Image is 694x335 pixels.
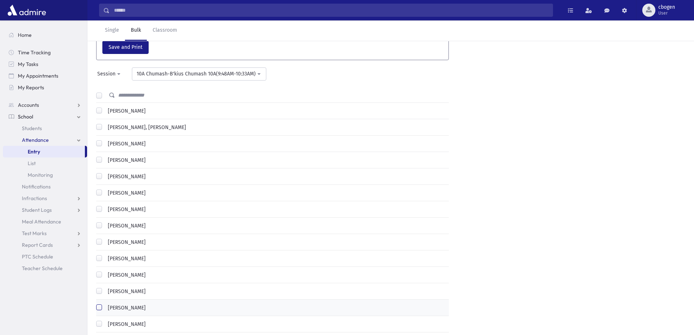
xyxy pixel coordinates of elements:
a: Single [99,20,125,41]
a: Home [3,29,87,41]
label: [PERSON_NAME] [105,238,146,246]
a: Notifications [3,181,87,192]
a: Monitoring [3,169,87,181]
a: Infractions [3,192,87,204]
span: Monitoring [28,172,53,178]
label: [PERSON_NAME] [105,140,146,148]
span: Report Cards [22,242,53,248]
div: 10A Chumash-B'kius Chumash 10A(9:48AM-10:33AM) [137,70,256,78]
span: Time Tracking [18,49,51,56]
span: List [28,160,36,167]
a: PTC Schedule [3,251,87,262]
a: Test Marks [3,227,87,239]
label: [PERSON_NAME] [105,271,146,279]
button: Session [93,67,126,81]
label: [PERSON_NAME] [105,288,146,295]
a: List [3,157,87,169]
a: Bulk [125,20,147,41]
span: Student Logs [22,207,52,213]
label: [PERSON_NAME] [105,255,146,262]
span: School [18,113,33,120]
span: Test Marks [22,230,47,237]
a: Time Tracking [3,47,87,58]
span: Entry [28,148,40,155]
span: My Appointments [18,73,58,79]
a: Classroom [147,20,183,41]
a: Attendance [3,134,87,146]
span: Home [18,32,32,38]
a: Students [3,122,87,134]
label: [PERSON_NAME] [105,320,146,328]
span: Infractions [22,195,47,202]
div: Session [97,70,115,78]
label: [PERSON_NAME] [105,156,146,164]
button: Save and Print [102,41,149,54]
span: PTC Schedule [22,253,53,260]
label: [PERSON_NAME] [105,107,146,115]
label: [PERSON_NAME], [PERSON_NAME] [105,124,186,131]
span: User [658,10,675,16]
a: School [3,111,87,122]
a: Meal Attendance [3,216,87,227]
a: Accounts [3,99,87,111]
a: My Reports [3,82,87,93]
img: AdmirePro [6,3,48,17]
span: Meal Attendance [22,218,61,225]
span: Accounts [18,102,39,108]
label: [PERSON_NAME] [105,304,146,312]
span: Students [22,125,42,132]
label: [PERSON_NAME] [105,222,146,230]
input: Search [110,4,553,17]
a: My Tasks [3,58,87,70]
a: Entry [3,146,85,157]
span: My Reports [18,84,44,91]
a: Teacher Schedule [3,262,87,274]
span: Attendance [22,137,49,143]
span: Notifications [22,183,51,190]
span: cbogen [658,4,675,10]
label: [PERSON_NAME] [105,173,146,180]
span: Teacher Schedule [22,265,63,272]
a: Report Cards [3,239,87,251]
label: [PERSON_NAME] [105,206,146,213]
span: My Tasks [18,61,38,67]
a: Student Logs [3,204,87,216]
a: My Appointments [3,70,87,82]
button: 10A Chumash-B'kius Chumash 10A(9:48AM-10:33AM) [132,67,266,81]
label: [PERSON_NAME] [105,189,146,197]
